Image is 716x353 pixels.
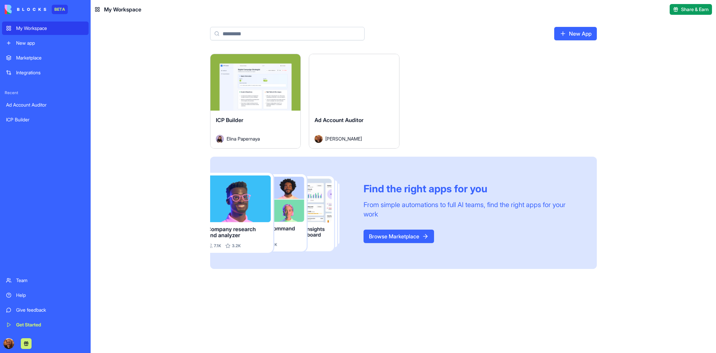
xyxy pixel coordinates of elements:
[2,66,89,79] a: Integrations
[16,54,85,61] div: Marketplace
[5,5,68,14] a: BETA
[2,22,89,35] a: My Workspace
[16,40,85,46] div: New app
[309,54,399,149] a: Ad Account AuditorAvatar[PERSON_NAME]
[2,303,89,317] a: Give feedback
[2,98,89,112] a: Ad Account Auditor
[16,277,85,284] div: Team
[227,135,260,142] span: Elina Papernaya
[5,5,46,14] img: logo
[210,54,301,149] a: ICP BuilderAvatarElina Papernaya
[210,173,353,253] img: Frame_181_egmpey.png
[2,288,89,302] a: Help
[16,307,85,313] div: Give feedback
[216,117,243,123] span: ICP Builder
[6,102,85,108] div: Ad Account Auditor
[6,116,85,123] div: ICP Builder
[16,69,85,76] div: Integrations
[216,135,224,143] img: Avatar
[364,200,581,219] div: From simple automations to full AI teams, find the right apps for your work
[52,5,68,14] div: BETA
[2,274,89,287] a: Team
[2,90,89,95] span: Recent
[681,6,709,13] span: Share & Earn
[104,5,141,13] span: My Workspace
[2,36,89,50] a: New app
[670,4,712,15] button: Share & Earn
[364,183,581,195] div: Find the right apps for you
[325,135,362,142] span: [PERSON_NAME]
[3,338,14,349] img: ACg8ocKW1DqRt3DzdFhaMOehSF_DUco4x3vN4-i2MIuDdUBhkNTw4YU=s96-c
[16,292,85,299] div: Help
[2,51,89,65] a: Marketplace
[315,117,364,123] span: Ad Account Auditor
[16,321,85,328] div: Get Started
[364,230,434,243] a: Browse Marketplace
[315,135,323,143] img: Avatar
[16,25,85,32] div: My Workspace
[2,318,89,331] a: Get Started
[554,27,597,40] a: New App
[2,113,89,126] a: ICP Builder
